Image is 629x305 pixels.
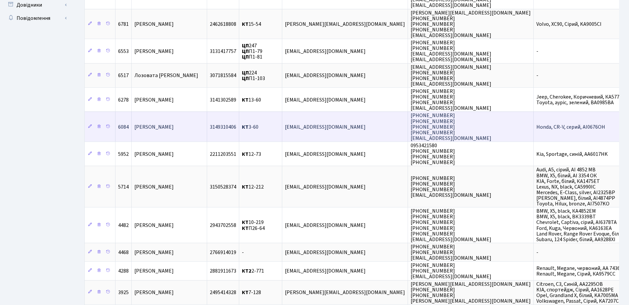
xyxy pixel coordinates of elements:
b: КТ [242,96,248,104]
span: 6781 [118,21,129,28]
span: 4482 [118,222,129,229]
span: [PHONE_NUMBER] [PHONE_NUMBER] [PHONE_NUMBER] [EMAIL_ADDRESS][DOMAIN_NAME] [411,175,491,199]
span: 6517 [118,72,129,79]
span: Volvo, XC90, Сірий, KA9005CI [536,21,602,28]
span: 3150528374 [210,183,236,191]
b: КТ [242,151,248,158]
b: КТ [242,219,248,226]
b: КТ [242,123,248,131]
span: 3141302589 [210,96,236,104]
span: 3-60 [242,123,258,131]
span: [PHONE_NUMBER] [PHONE_NUMBER] [PHONE_NUMBER] [PHONE_NUMBER] [PHONE_NUMBER] [EMAIL_ADDRESS][DOMAIN... [411,207,491,243]
span: 2211203551 [210,151,236,158]
span: [EMAIL_ADDRESS][DOMAIN_NAME] [285,96,366,104]
b: ЦП [242,75,249,82]
span: [PERSON_NAME] [134,123,174,131]
span: [PERSON_NAME] [134,222,174,229]
span: 4468 [118,249,129,256]
span: Citroen, C3, Синій, АА2295ОВ KIA, спортейдж, Сірий, АА1628РЕ Opel, Grandland X, білий, KA7005MA V... [536,281,622,305]
span: 2462618808 [210,21,236,28]
span: 7-128 [242,289,261,296]
b: КТ [242,21,248,28]
span: 2-771 [242,267,264,275]
span: [PERSON_NAME] [134,289,174,296]
span: [EMAIL_ADDRESS][DOMAIN_NAME] [285,151,366,158]
a: Повідомлення [3,12,69,25]
b: КТ [242,183,248,191]
span: 5714 [118,183,129,191]
span: - [536,249,538,256]
span: Renault, Megane, червоний, АА 7436 ХІ Renault, Megane, Сірий, КА9579СС [536,265,625,278]
span: 15-54 [242,21,261,28]
span: [EMAIL_ADDRESS][DOMAIN_NAME] [285,72,366,79]
span: [PHONE_NUMBER] [PHONE_NUMBER] [EMAIL_ADDRESS][DOMAIN_NAME] [EMAIL_ADDRESS][DOMAIN_NAME] [411,39,491,63]
span: Jeep, Cherokee, Коричневий, КА5779СВ Toyota, ауріс, зелений, ВА0985ВА [536,93,628,106]
b: КТ [242,225,248,232]
span: [PERSON_NAME] [134,96,174,104]
span: 0953421580 [PHONE_NUMBER] [PHONE_NUMBER] [PHONE_NUMBER] [411,142,455,166]
span: 12-73 [242,151,261,158]
span: [EMAIL_ADDRESS][DOMAIN_NAME] [285,183,366,191]
span: [PERSON_NAME][EMAIL_ADDRESS][DOMAIN_NAME] [285,21,405,28]
span: [PERSON_NAME] [134,48,174,55]
span: Kia, Sportage, синій, AA6017HK [536,151,608,158]
span: [EMAIL_ADDRESS][DOMAIN_NAME] [285,123,366,131]
span: [EMAIL_ADDRESS][DOMAIN_NAME] [PHONE_NUMBER] [PHONE_NUMBER] [EMAIL_ADDRESS][DOMAIN_NAME] [411,64,491,88]
span: 224 П1-103 [242,69,265,82]
b: ЦП [242,48,249,55]
span: [EMAIL_ADDRESS][DOMAIN_NAME] [285,267,366,275]
span: [EMAIL_ADDRESS][DOMAIN_NAME] [285,48,366,55]
b: КТ2 [242,267,251,275]
span: Лозовата [PERSON_NAME] [134,72,198,79]
span: [PHONE_NUMBER] [PHONE_NUMBER] [PHONE_NUMBER] [EMAIL_ADDRESS][DOMAIN_NAME] [411,88,491,112]
span: 2495414328 [210,289,236,296]
span: [PERSON_NAME][EMAIL_ADDRESS][DOMAIN_NAME] [PHONE_NUMBER] [PHONE_NUMBER] [PHONE_NUMBER] [EMAIL_ADD... [411,9,531,39]
b: ЦП [242,42,249,49]
span: [EMAIL_ADDRESS][DOMAIN_NAME] [285,249,366,256]
span: [PERSON_NAME] [134,249,174,256]
span: [PHONE_NUMBER] [PHONE_NUMBER] [EMAIL_ADDRESS][DOMAIN_NAME] [411,243,491,262]
span: 3071815584 [210,72,236,79]
span: [PERSON_NAME] [134,267,174,275]
span: Honda, CR-V, серий, AI0676ОН [536,123,605,131]
span: 2881911673 [210,267,236,275]
span: [PERSON_NAME] [134,183,174,191]
span: 6278 [118,96,129,104]
span: [PERSON_NAME] [134,151,174,158]
b: ЦП [242,69,249,76]
span: 10-219 П26-64 [242,219,265,232]
span: 5952 [118,151,129,158]
span: 3131417757 [210,48,236,55]
span: [PERSON_NAME] [134,21,174,28]
span: 2766914019 [210,249,236,256]
span: 6084 [118,123,129,131]
span: Audi, A5, сірий, АІ 4852 МВ BMW, X5, білий, АІ 3354 ОК KIA, Forte, білий, КА1475ЕТ Lexus, NX, bla... [536,166,615,208]
span: [PHONE_NUMBER] [PHONE_NUMBER] [PHONE_NUMBER] [PHONE_NUMBER] [EMAIL_ADDRESS][DOMAIN_NAME] [411,112,491,142]
span: [PERSON_NAME][EMAIL_ADDRESS][DOMAIN_NAME] [PHONE_NUMBER] [PHONE_NUMBER] [PERSON_NAME][EMAIL_ADDRE... [411,281,531,305]
span: 13-60 [242,96,261,104]
span: [PERSON_NAME][EMAIL_ADDRESS][DOMAIN_NAME] [285,289,405,296]
span: 2943702558 [210,222,236,229]
span: - [536,48,538,55]
span: [PHONE_NUMBER] [PHONE_NUMBER] [EMAIL_ADDRESS][DOMAIN_NAME] [411,262,491,280]
span: - [242,249,244,256]
span: 4288 [118,267,129,275]
span: 6553 [118,48,129,55]
span: 3149310406 [210,123,236,131]
b: ЦП [242,53,249,61]
span: 12-212 [242,183,264,191]
span: 247 П1-79 П1-81 [242,42,262,61]
span: [EMAIL_ADDRESS][DOMAIN_NAME] [285,222,366,229]
span: - [536,72,538,79]
span: 3925 [118,289,129,296]
b: КТ [242,289,248,296]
